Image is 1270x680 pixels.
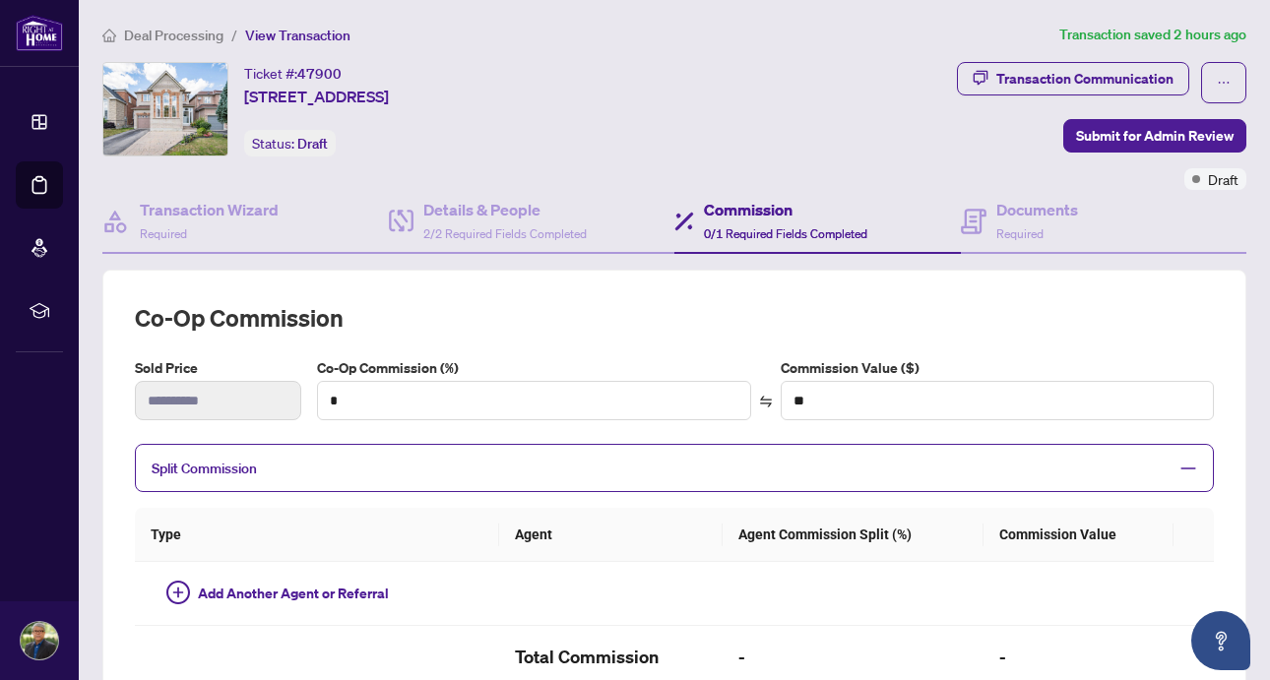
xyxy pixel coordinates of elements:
[166,581,190,604] span: plus-circle
[1217,76,1231,90] span: ellipsis
[135,444,1214,492] div: Split Commission
[704,226,867,241] span: 0/1 Required Fields Completed
[759,395,773,408] span: swap
[515,642,707,673] h2: Total Commission
[984,508,1174,562] th: Commission Value
[16,15,63,51] img: logo
[124,27,223,44] span: Deal Processing
[140,198,279,221] h4: Transaction Wizard
[244,130,336,156] div: Status:
[135,508,499,562] th: Type
[1208,168,1238,190] span: Draft
[198,583,389,604] span: Add Another Agent or Referral
[135,357,301,379] label: Sold Price
[957,62,1189,95] button: Transaction Communication
[317,357,750,379] label: Co-Op Commission (%)
[245,27,350,44] span: View Transaction
[151,578,405,609] button: Add Another Agent or Referral
[781,357,1214,379] label: Commission Value ($)
[704,198,867,221] h4: Commission
[297,135,328,153] span: Draft
[723,508,984,562] th: Agent Commission Split (%)
[297,65,342,83] span: 47900
[499,508,723,562] th: Agent
[103,63,227,155] img: IMG-N12321505_1.jpg
[999,642,1158,673] h2: -
[996,63,1174,94] div: Transaction Communication
[1076,120,1234,152] span: Submit for Admin Review
[1179,460,1197,477] span: minus
[21,622,58,659] img: Profile Icon
[135,302,1214,334] h2: Co-op Commission
[244,62,342,85] div: Ticket #:
[996,198,1078,221] h4: Documents
[423,226,587,241] span: 2/2 Required Fields Completed
[140,226,187,241] span: Required
[1191,611,1250,670] button: Open asap
[152,460,257,477] span: Split Commission
[996,226,1044,241] span: Required
[231,24,237,46] li: /
[423,198,587,221] h4: Details & People
[1063,119,1246,153] button: Submit for Admin Review
[1059,24,1246,46] article: Transaction saved 2 hours ago
[244,85,389,108] span: [STREET_ADDRESS]
[738,642,968,673] h2: -
[102,29,116,42] span: home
